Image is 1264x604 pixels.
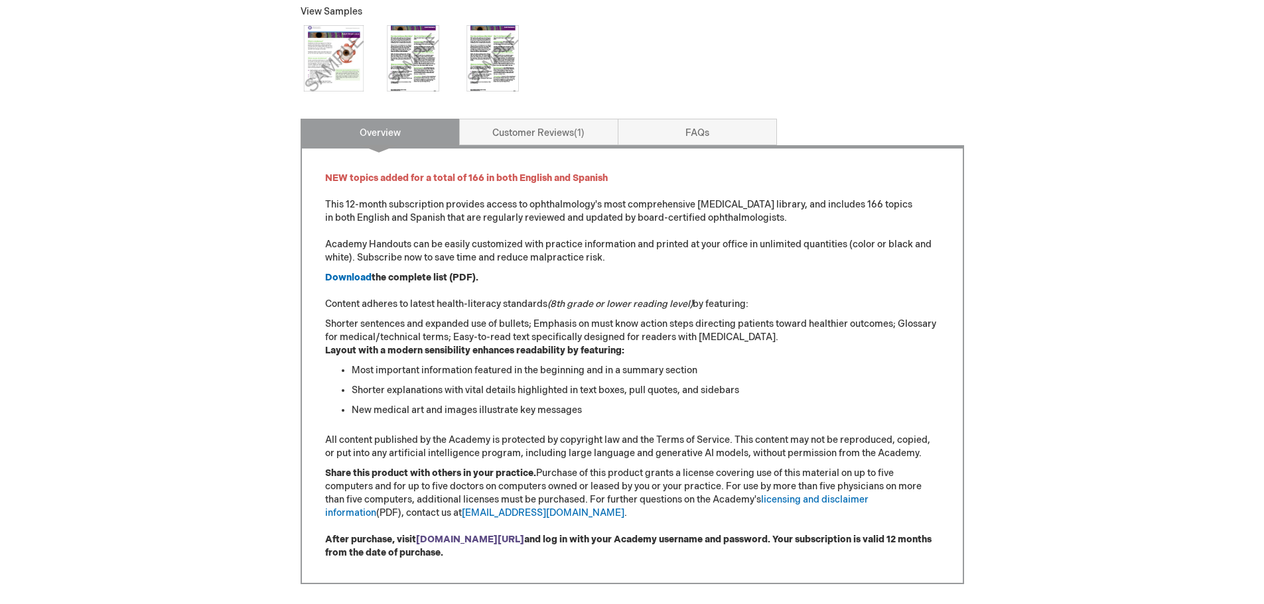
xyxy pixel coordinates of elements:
[459,119,618,145] a: Customer Reviews1
[372,272,478,283] strong: the complete list (PDF).
[325,272,372,283] a: Download
[325,467,536,479] strong: Share this product with others in your practice.
[547,298,693,310] em: (8th grade or lower reading level)
[325,534,932,558] strong: Your subscription is valid 12 months from the date of purchase.
[352,364,940,377] li: Most important information featured in the beginning and in a summary section
[325,271,940,311] p: Content adheres to latest health-literacy standards by featuring:
[325,172,940,265] p: This 12-month subscription provides access to ophthalmology's most comprehensive [MEDICAL_DATA] l...
[325,534,416,545] strong: After purchase, visit
[325,172,940,560] div: Shorter sentences and expanded use of bullets; Emphasis on must know action steps directing patie...
[352,404,940,417] li: New medical art and images illustrate key messages
[574,127,585,139] span: 1
[380,25,447,91] img: Click to view
[462,507,624,518] a: [EMAIL_ADDRESS][DOMAIN_NAME]
[301,5,632,19] p: View Samples
[325,345,624,356] strong: Layout with a modern sensibility enhances readability by featuring:
[618,119,777,145] a: FAQs
[352,384,940,397] li: Shorter explanations with vital details highlighted in text boxes, pull quotes, and sidebars
[416,534,524,545] a: [DOMAIN_NAME][URL]
[301,25,367,91] img: Click to view
[460,25,526,91] img: Click to view
[524,534,770,545] strong: and log in with your Academy username and password.
[325,434,940,460] p: All content published by the Academy is protected by copyright law and the Terms of Service. This...
[301,119,460,145] a: Overview
[325,172,608,184] font: NEW topics added for a total of 166 in both English and Spanish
